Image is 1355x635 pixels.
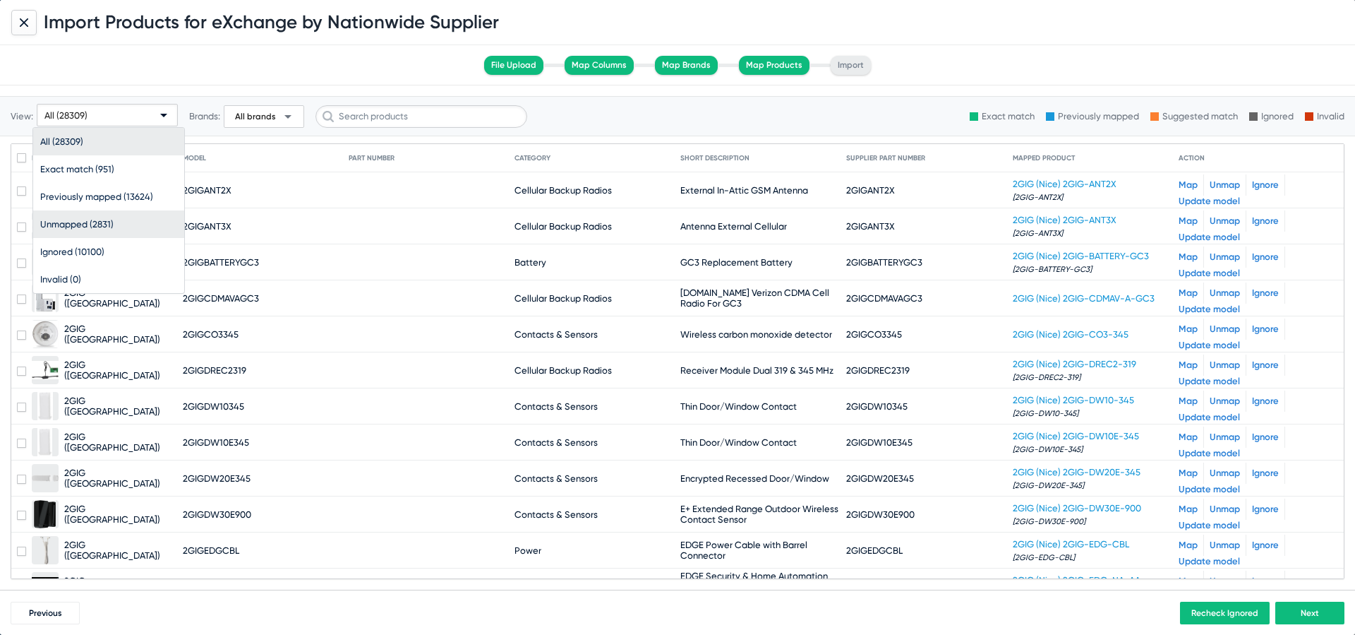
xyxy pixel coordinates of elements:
[40,183,177,210] span: Previously mapped (13624)
[40,155,177,183] span: Exact match (951)
[40,210,177,238] span: Unmapped (2831)
[40,128,177,155] span: All (28309)
[40,238,177,266] span: Ignored (10100)
[40,266,177,293] span: Invalid (0)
